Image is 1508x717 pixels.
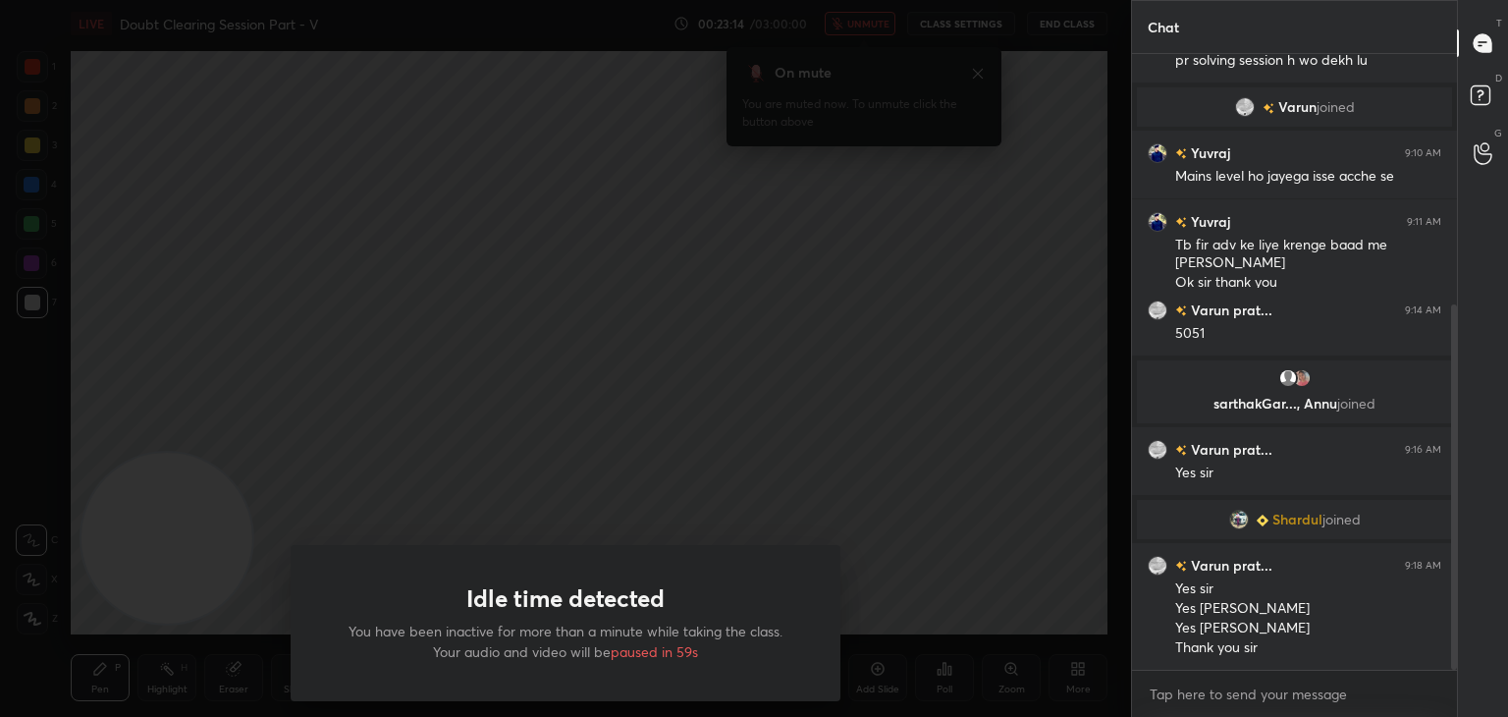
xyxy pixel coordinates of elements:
p: sarthakGar..., Annu [1149,396,1440,412]
h6: Yuvraj [1187,211,1230,232]
img: no-rating-badge.077c3623.svg [1175,445,1187,456]
img: 4fcda5700ab944a9bd9238088b23dd35.jpg [1229,510,1249,529]
span: joined [1337,394,1375,413]
p: G [1494,126,1502,140]
div: 9:18 AM [1405,560,1441,572]
div: Ok sir thank you [1175,273,1441,293]
div: 9:11 AM [1407,216,1441,228]
span: joined [1322,512,1361,527]
h6: Varun prat... [1187,555,1272,576]
img: default.png [1278,368,1298,388]
div: 9:16 AM [1405,444,1441,456]
div: 9:14 AM [1405,304,1441,316]
p: Chat [1132,1,1195,53]
div: Yes sir [1175,464,1441,483]
img: 3b246d0605124b9ca21c59e4dfec58be.jpg [1148,440,1167,460]
span: joined [1317,99,1355,115]
img: no-rating-badge.077c3623.svg [1263,103,1274,114]
h1: Idle time detected [466,584,665,613]
div: grid [1132,54,1457,671]
img: 3b246d0605124b9ca21c59e4dfec58be.jpg [1148,301,1167,320]
img: no-rating-badge.077c3623.svg [1175,148,1187,159]
span: paused in 59s [611,642,698,661]
h6: Varun prat... [1187,439,1272,460]
img: no-rating-badge.077c3623.svg [1175,305,1187,316]
span: Shardul [1272,512,1322,527]
img: 94d6e98df0d6415495f454b82bfe5f7a.jpg [1148,143,1167,163]
p: You have been inactive for more than a minute while taking the class. Your audio and video will be [338,621,793,662]
span: Varun [1278,99,1317,115]
div: Yes [PERSON_NAME] [1175,619,1441,638]
h6: Varun prat... [1187,300,1272,320]
p: D [1495,71,1502,85]
div: Tb fir adv ke liye krenge baad me [PERSON_NAME] [1175,236,1441,273]
div: 9:10 AM [1405,147,1441,159]
div: Thank you sir [1175,638,1441,658]
img: 94d6e98df0d6415495f454b82bfe5f7a.jpg [1148,212,1167,232]
img: no-rating-badge.077c3623.svg [1175,561,1187,572]
p: T [1496,16,1502,30]
div: Yes sir [1175,579,1441,599]
div: Mains level ho jayega isse acche se [1175,167,1441,187]
img: 3b246d0605124b9ca21c59e4dfec58be.jpg [1148,556,1167,576]
img: dd3826367eda4778913374fc7218a3a0.jpg [1292,368,1312,388]
img: no-rating-badge.077c3623.svg [1175,217,1187,228]
img: Learner_Badge_beginner_1_8b307cf2a0.svg [1257,515,1268,526]
img: 3b246d0605124b9ca21c59e4dfec58be.jpg [1235,97,1255,117]
div: Yes [PERSON_NAME] [1175,599,1441,619]
h6: Yuvraj [1187,142,1230,163]
div: 5051 [1175,324,1441,344]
